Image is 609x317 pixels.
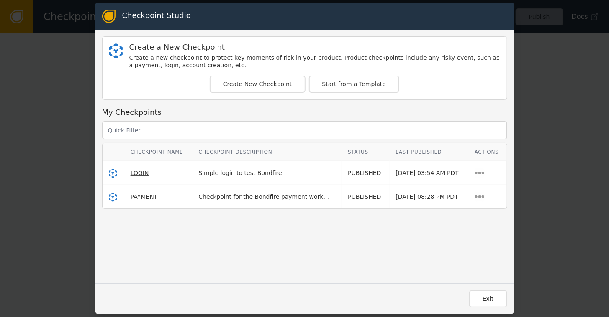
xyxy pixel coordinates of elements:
[122,10,191,23] div: Checkpoint Studio
[129,54,500,69] div: Create a new checkpoint to protect key moments of risk in your product. Product checkpoints inclu...
[468,143,506,161] th: Actions
[348,193,383,201] div: PUBLISHED
[102,121,507,139] input: Quick Filter...
[210,76,306,93] button: Create New Checkpoint
[102,107,507,118] div: My Checkpoints
[396,193,463,201] div: [DATE] 08:28 PM PDT
[129,43,500,51] div: Create a New Checkpoint
[469,290,507,307] button: Exit
[198,193,329,201] div: Checkpoint for the Bondfire payment work...
[192,143,342,161] th: Checkpoint Description
[131,193,158,200] span: PAYMENT
[390,143,469,161] th: Last Published
[309,76,400,93] button: Start from a Template
[198,170,282,176] span: Simple login to test Bondfire
[131,170,149,176] span: LOGIN
[342,143,389,161] th: Status
[348,169,383,178] div: PUBLISHED
[124,143,193,161] th: Checkpoint Name
[396,169,463,178] div: [DATE] 03:54 AM PDT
